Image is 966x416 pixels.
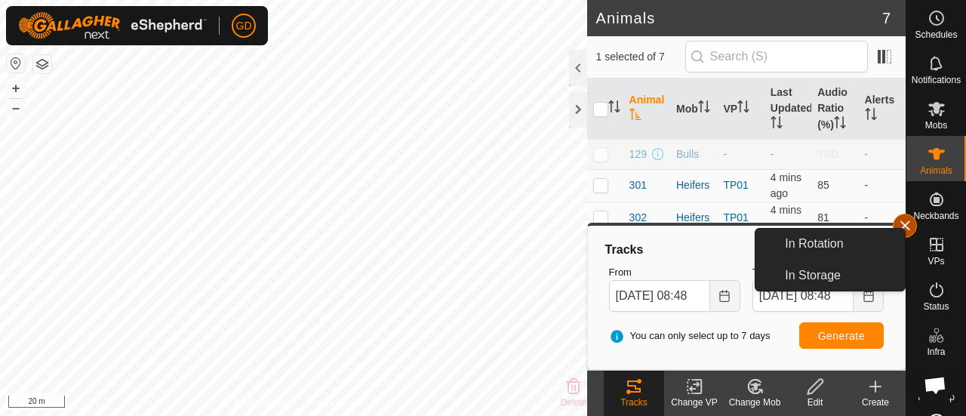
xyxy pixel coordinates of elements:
[918,393,955,402] span: Heatmap
[603,241,890,259] div: Tracks
[33,55,51,73] button: Map Layers
[629,210,647,226] span: 302
[776,260,905,291] a: In Storage
[755,260,905,291] li: In Storage
[923,302,949,311] span: Status
[799,322,884,349] button: Generate
[771,119,783,131] p-sorticon: Activate to sort
[18,12,207,39] img: Gallagher Logo
[676,210,711,226] div: Heifers
[818,330,865,342] span: Generate
[771,204,801,232] span: 26 Sept 2025, 8:44 am
[724,396,785,409] div: Change Mob
[811,79,858,140] th: Audio Ratio (%)
[915,30,957,39] span: Schedules
[629,177,647,193] span: 301
[608,103,620,115] p-sorticon: Activate to sort
[834,119,846,131] p-sorticon: Activate to sort
[717,79,764,140] th: VP
[859,202,906,234] td: -
[7,79,25,97] button: +
[785,267,841,285] span: In Storage
[785,235,843,253] span: In Rotation
[609,328,771,344] span: You can only select up to 7 days
[723,179,748,191] a: TP01
[234,396,291,410] a: Privacy Policy
[912,75,961,85] span: Notifications
[927,347,945,356] span: Infra
[670,79,717,140] th: Mob
[664,396,724,409] div: Change VP
[629,110,641,122] p-sorticon: Activate to sort
[596,49,685,65] span: 1 selected of 7
[737,103,749,115] p-sorticon: Activate to sort
[882,7,891,29] span: 7
[817,211,829,223] span: 81
[609,265,740,280] label: From
[7,99,25,117] button: –
[859,169,906,202] td: -
[623,79,670,140] th: Animal
[698,103,710,115] p-sorticon: Activate to sort
[920,166,952,175] span: Animals
[859,139,906,169] td: -
[685,41,868,72] input: Search (S)
[817,179,829,191] span: 85
[710,280,740,312] button: Choose Date
[629,146,647,162] span: 129
[676,146,711,162] div: Bulls
[676,177,711,193] div: Heifers
[7,54,25,72] button: Reset Map
[913,211,958,220] span: Neckbands
[817,148,838,160] span: TBD
[854,280,884,312] button: Choose Date
[785,396,845,409] div: Edit
[859,79,906,140] th: Alerts
[723,148,727,160] app-display-virtual-paddock-transition: -
[723,211,748,223] a: TP01
[755,229,905,259] li: In Rotation
[865,110,877,122] p-sorticon: Activate to sort
[752,265,884,280] label: To
[596,9,882,27] h2: Animals
[776,229,905,259] a: In Rotation
[925,121,947,130] span: Mobs
[928,257,944,266] span: VPs
[604,396,664,409] div: Tracks
[236,18,252,34] span: GD
[764,79,811,140] th: Last Updated
[915,365,955,405] div: Open chat
[845,396,906,409] div: Create
[771,148,774,160] span: -
[308,396,352,410] a: Contact Us
[771,171,801,199] span: 26 Sept 2025, 8:44 am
